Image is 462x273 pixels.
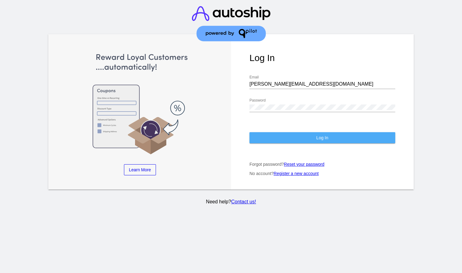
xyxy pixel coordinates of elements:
a: Contact us! [231,199,256,204]
a: Register a new account [274,171,319,176]
button: Log In [249,132,395,143]
a: Reset your password [284,162,325,167]
p: No account? [249,171,395,176]
input: Email [249,81,395,87]
img: Apply Coupons Automatically to Scheduled Orders with QPilot [67,53,213,155]
h1: Log In [249,53,395,63]
span: Log In [316,135,328,140]
a: Learn More [124,164,156,175]
p: Need help? [47,199,415,205]
span: Learn More [129,167,151,172]
p: Forgot password? [249,162,395,167]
